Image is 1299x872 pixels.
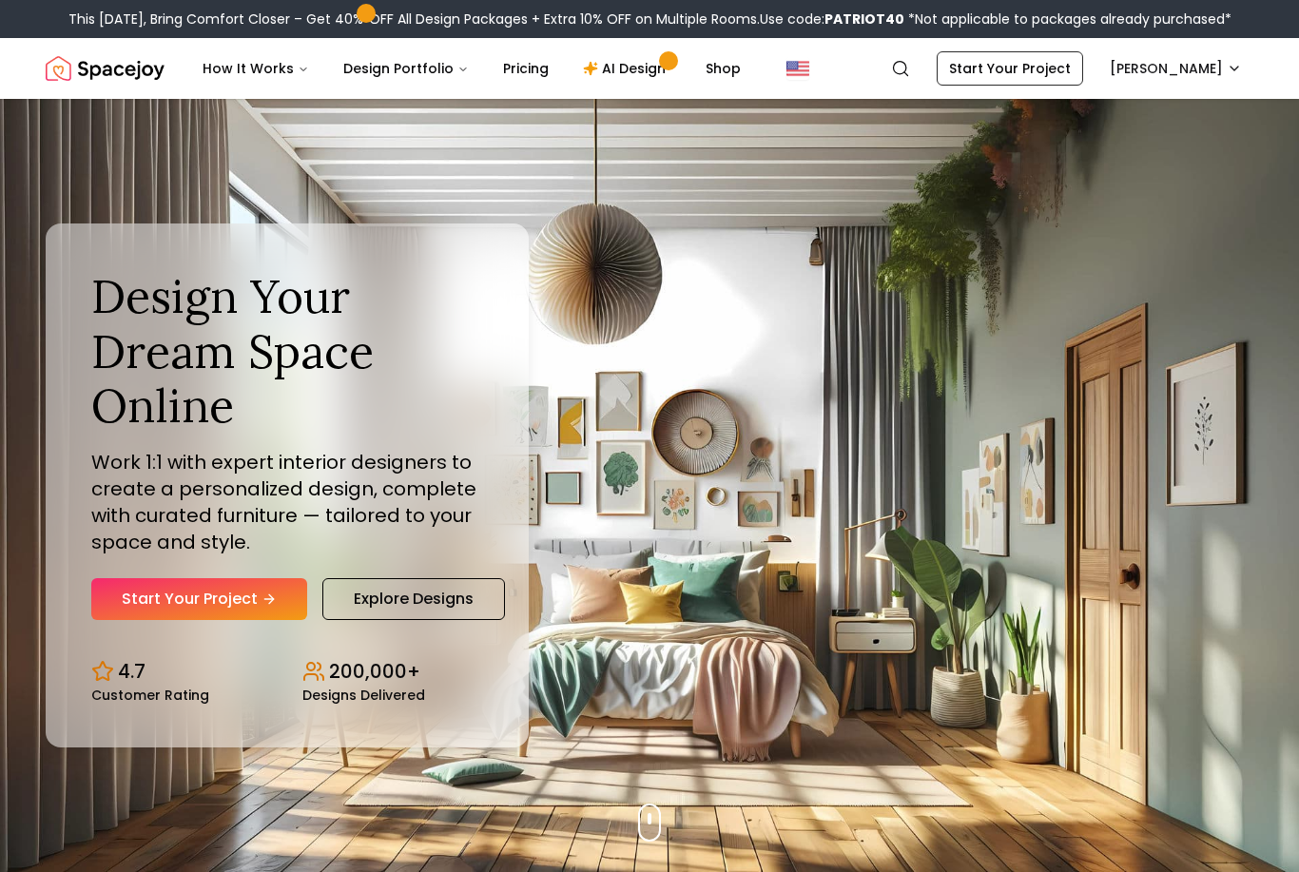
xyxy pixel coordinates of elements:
[329,658,420,685] p: 200,000+
[904,10,1231,29] span: *Not applicable to packages already purchased*
[187,49,324,87] button: How It Works
[322,578,505,620] a: Explore Designs
[328,49,484,87] button: Design Portfolio
[302,688,425,702] small: Designs Delivered
[690,49,756,87] a: Shop
[91,688,209,702] small: Customer Rating
[118,658,145,685] p: 4.7
[937,51,1083,86] a: Start Your Project
[46,38,1253,99] nav: Global
[91,449,483,555] p: Work 1:1 with expert interior designers to create a personalized design, complete with curated fu...
[824,10,904,29] b: PATRIOT40
[786,57,809,80] img: United States
[68,10,1231,29] div: This [DATE], Bring Comfort Closer – Get 40% OFF All Design Packages + Extra 10% OFF on Multiple R...
[91,578,307,620] a: Start Your Project
[488,49,564,87] a: Pricing
[91,269,483,434] h1: Design Your Dream Space Online
[187,49,756,87] nav: Main
[91,643,483,702] div: Design stats
[568,49,687,87] a: AI Design
[1098,51,1253,86] button: [PERSON_NAME]
[46,49,165,87] img: Spacejoy Logo
[760,10,904,29] span: Use code:
[46,49,165,87] a: Spacejoy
